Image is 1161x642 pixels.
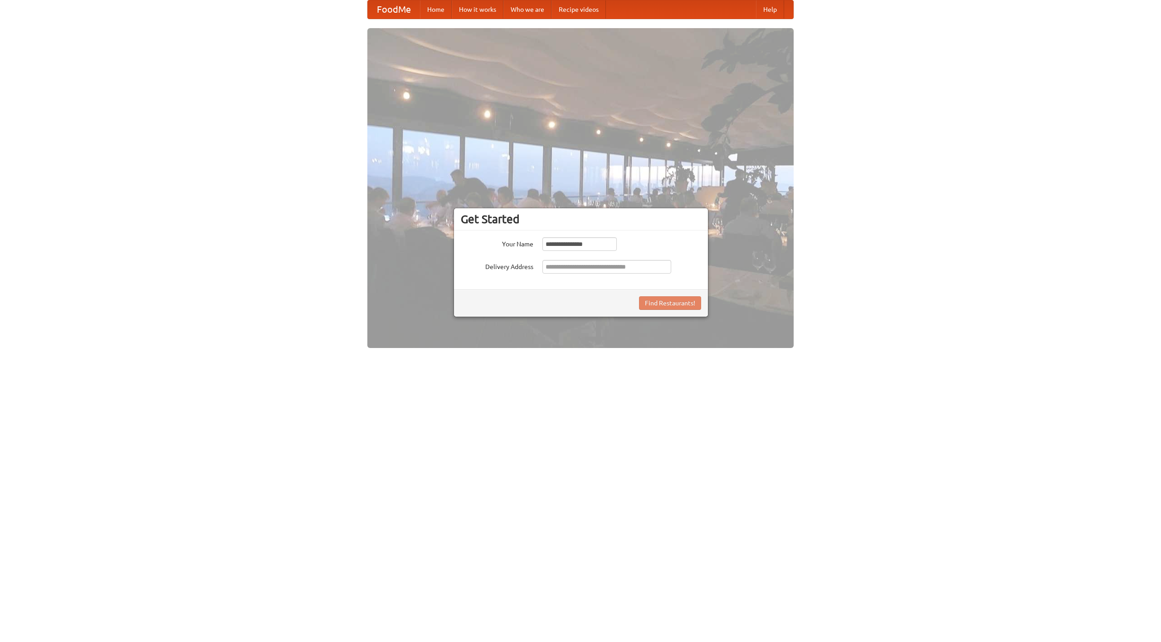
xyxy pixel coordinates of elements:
label: Delivery Address [461,260,533,271]
a: Home [420,0,452,19]
a: Who we are [503,0,551,19]
a: Help [756,0,784,19]
h3: Get Started [461,212,701,226]
label: Your Name [461,237,533,249]
a: FoodMe [368,0,420,19]
a: Recipe videos [551,0,606,19]
button: Find Restaurants! [639,296,701,310]
a: How it works [452,0,503,19]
